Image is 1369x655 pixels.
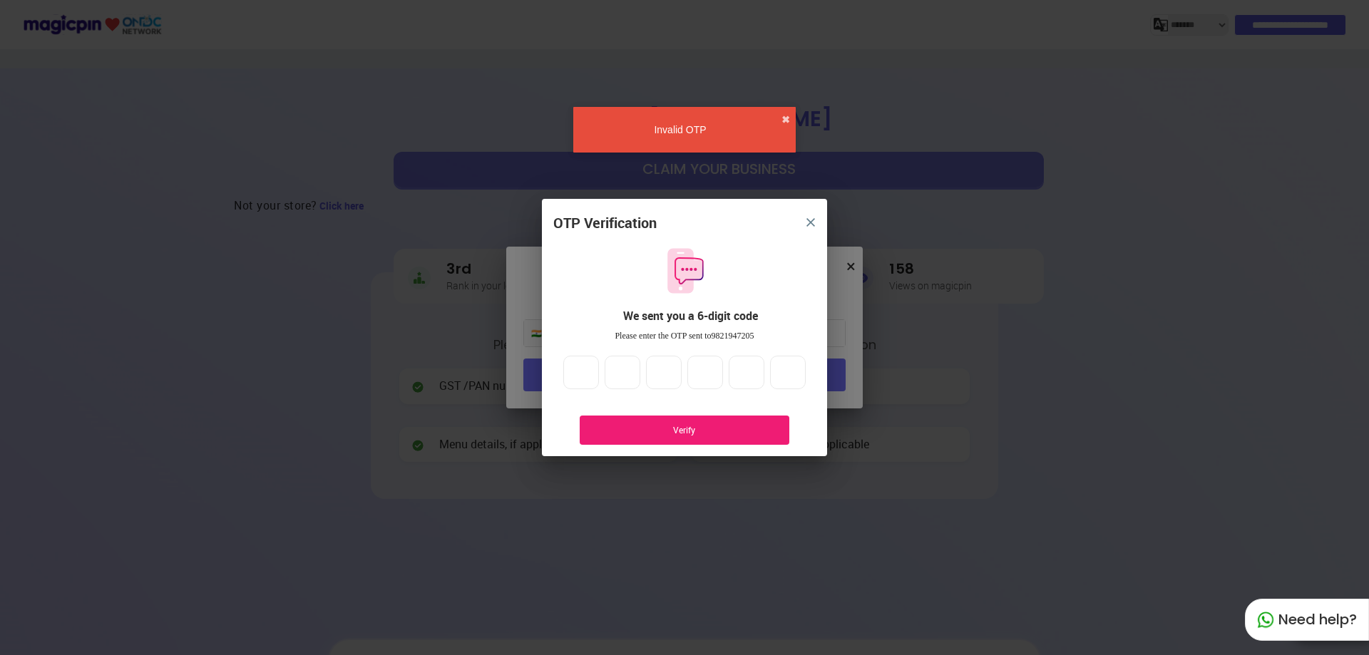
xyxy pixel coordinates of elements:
div: OTP Verification [553,213,657,234]
div: Please enter the OTP sent to 9821947205 [553,330,816,342]
div: Verify [601,424,768,436]
div: We sent you a 6-digit code [565,308,816,324]
div: Invalid OTP [579,123,781,137]
img: 8zTxi7IzMsfkYqyYgBgfvSHvmzQA9juT1O3mhMgBDT8p5s20zMZ2JbefE1IEBlkXHwa7wAFxGwdILBLhkAAAAASUVORK5CYII= [806,218,815,227]
button: close [781,113,790,127]
button: close [798,210,824,235]
img: otpMessageIcon.11fa9bf9.svg [660,247,709,295]
img: whatapp_green.7240e66a.svg [1257,612,1274,629]
div: Need help? [1245,599,1369,641]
